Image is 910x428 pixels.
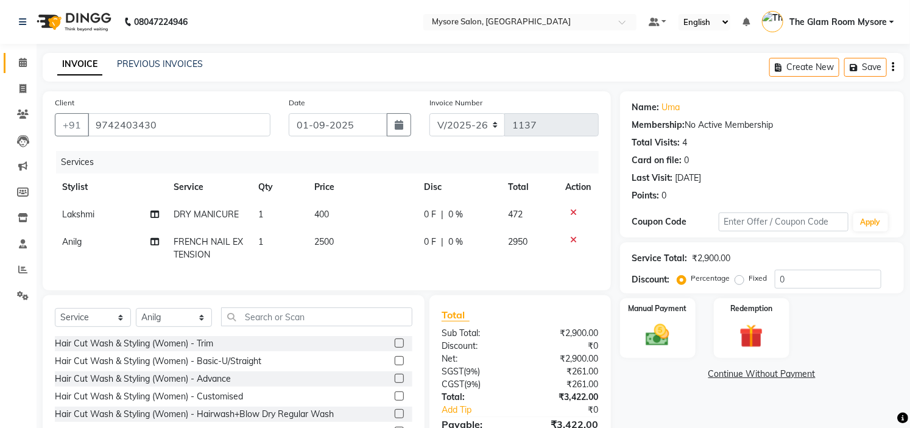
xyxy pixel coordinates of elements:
div: Total Visits: [632,136,680,149]
span: 9% [466,367,478,376]
div: Hair Cut Wash & Styling (Women) - Basic-U/Straight [55,355,261,368]
label: Fixed [749,273,767,284]
span: 1 [258,236,263,247]
th: Qty [251,174,308,201]
b: 08047224946 [134,5,188,39]
div: ( ) [432,378,520,391]
div: ₹261.00 [520,378,608,391]
th: Disc [417,174,501,201]
a: INVOICE [57,54,102,75]
span: 2500 [315,236,334,247]
span: 400 [315,209,330,220]
div: No Active Membership [632,119,892,132]
input: Enter Offer / Coupon Code [719,212,848,231]
div: Hair Cut Wash & Styling (Women) - Hairwash+Blow Dry Regular Wash [55,408,334,421]
a: Add Tip [432,404,535,416]
div: Sub Total: [432,327,520,340]
th: Total [501,174,559,201]
span: | [442,208,444,221]
div: ₹2,900.00 [693,252,731,265]
th: Service [166,174,251,201]
th: Action [559,174,599,201]
div: Hair Cut Wash & Styling (Women) - Advance [55,373,231,385]
div: ₹0 [535,404,608,416]
div: Coupon Code [632,216,719,228]
a: Continue Without Payment [623,368,901,381]
span: Total [442,309,470,321]
label: Invoice Number [429,97,482,108]
div: 4 [683,136,688,149]
div: Discount: [632,273,670,286]
div: [DATE] [675,172,702,184]
img: logo [31,5,115,39]
th: Price [308,174,417,201]
span: CGST [442,379,464,390]
span: 9% [467,379,478,389]
div: Service Total: [632,252,688,265]
label: Client [55,97,74,108]
div: Card on file: [632,154,682,167]
span: Anilg [62,236,82,247]
div: 0 [685,154,690,167]
img: The Glam Room Mysore [762,11,783,32]
div: Membership: [632,119,685,132]
label: Manual Payment [629,303,687,314]
span: 1 [258,209,263,220]
input: Search by Name/Mobile/Email/Code [88,113,270,136]
div: Total: [432,391,520,404]
span: | [442,236,444,248]
div: ₹261.00 [520,365,608,378]
div: ( ) [432,365,520,378]
span: 2950 [509,236,528,247]
span: SGST [442,366,464,377]
div: Services [56,151,608,174]
label: Date [289,97,305,108]
span: Lakshmi [62,209,94,220]
th: Stylist [55,174,166,201]
label: Redemption [730,303,772,314]
a: PREVIOUS INVOICES [117,58,203,69]
button: Create New [769,58,839,77]
span: 0 F [425,208,437,221]
span: 0 % [449,208,464,221]
span: The Glam Room Mysore [789,16,887,29]
button: Apply [853,213,888,231]
div: Points: [632,189,660,202]
span: 0 F [425,236,437,248]
a: Uma [662,101,680,114]
div: Discount: [432,340,520,353]
img: _gift.svg [732,321,771,351]
img: _cash.svg [638,321,677,349]
div: ₹3,422.00 [520,391,608,404]
button: Save [844,58,887,77]
div: ₹2,900.00 [520,353,608,365]
span: 0 % [449,236,464,248]
div: Net: [432,353,520,365]
div: Hair Cut Wash & Styling (Women) - Trim [55,337,213,350]
div: ₹2,900.00 [520,327,608,340]
span: 472 [509,209,523,220]
input: Search or Scan [221,307,412,326]
div: ₹0 [520,340,608,353]
div: 0 [662,189,667,202]
div: Last Visit: [632,172,673,184]
label: Percentage [691,273,730,284]
div: Hair Cut Wash & Styling (Women) - Customised [55,390,243,403]
span: FRENCH NAIL EXTENSION [174,236,243,260]
div: Name: [632,101,660,114]
button: +91 [55,113,89,136]
span: DRY MANICURE [174,209,239,220]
